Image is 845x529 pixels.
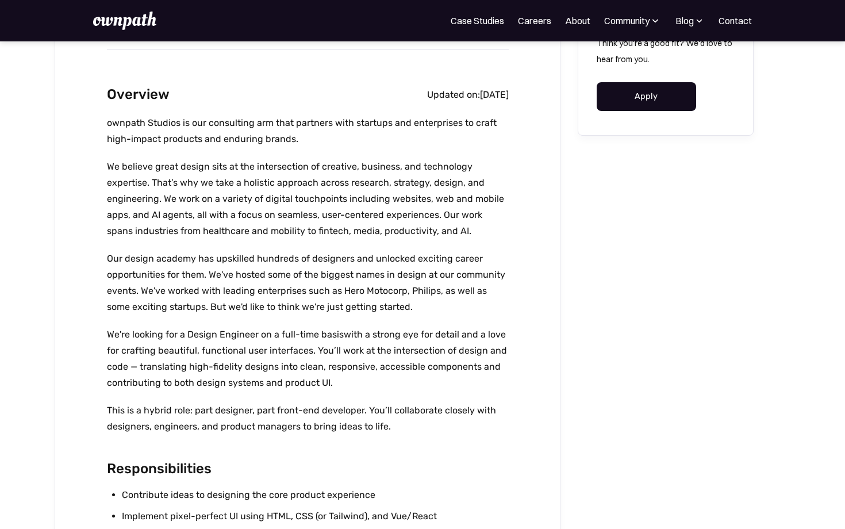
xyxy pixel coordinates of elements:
p: ownpath Studios is our consulting arm that partners with startups and enterprises to craft high-i... [107,115,509,147]
div: Blog [675,14,705,28]
a: About [565,14,590,28]
p: This is a hybrid role: part designer, part front-end developer. You’ll collaborate closely with d... [107,402,509,435]
div: Community [604,14,661,28]
li: Contribute ideas to designing the core product experience [122,487,509,504]
p: We're looking for a Design Engineer on a full-time basiswith a strong eye for detail and a love f... [107,327,509,391]
p: Our design academy has upskilled hundreds of designers and unlocked exciting career opportunities... [107,251,509,315]
h2: Responsibilities [107,458,509,480]
a: Apply [597,82,696,111]
a: Case Studies [451,14,504,28]
p: We believe great design sits at the intersection of creative, business, and technology expertise.... [107,159,509,239]
div: Community [604,14,650,28]
a: Contact [719,14,752,28]
li: Implement pixel-perfect UI using HTML, CSS (or Tailwind), and Vue/React [122,508,509,525]
h2: Overview [107,83,170,106]
p: Think you're a good fit? We'd love to hear from you. [597,35,735,67]
div: Blog [675,14,694,28]
div: Updated on: [427,89,480,101]
a: Careers [518,14,551,28]
div: [DATE] [480,89,509,101]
